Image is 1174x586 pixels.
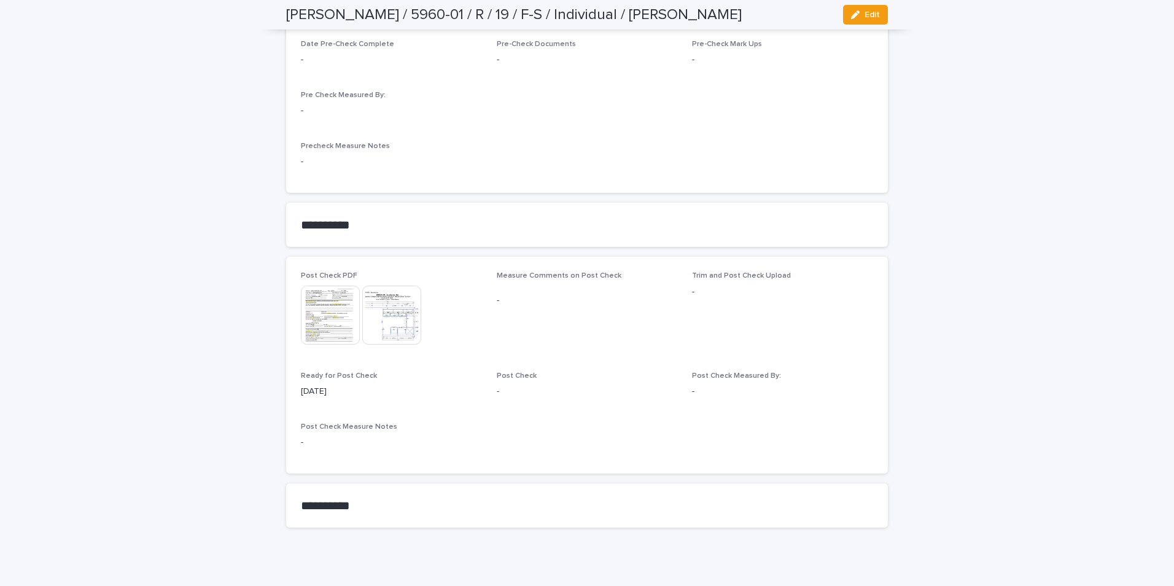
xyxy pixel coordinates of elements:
[692,272,791,279] span: Trim and Post Check Upload
[286,6,742,24] h2: [PERSON_NAME] / 5960-01 / R / 19 / F-S / Individual / [PERSON_NAME]
[865,10,880,19] span: Edit
[497,385,678,398] p: -
[301,155,873,168] p: -
[301,436,873,449] p: -
[301,143,390,150] span: Precheck Measure Notes
[692,41,762,48] span: Pre-Check Mark Ups
[301,385,482,398] p: [DATE]
[497,53,678,66] p: -
[497,41,576,48] span: Pre-Check Documents
[301,272,357,279] span: Post Check PDF
[692,385,873,398] p: -
[301,41,394,48] span: Date Pre-Check Complete
[843,5,888,25] button: Edit
[497,272,621,279] span: Measure Comments on Post Check
[301,53,482,66] p: -
[692,372,781,380] span: Post Check Measured By:
[692,53,873,66] p: -
[692,286,873,299] p: -
[301,423,397,431] span: Post Check Measure Notes
[301,104,482,117] p: -
[301,92,386,99] span: Pre Check Measured By:
[301,372,377,380] span: Ready for Post Check
[497,294,678,307] p: -
[497,372,537,380] span: Post Check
